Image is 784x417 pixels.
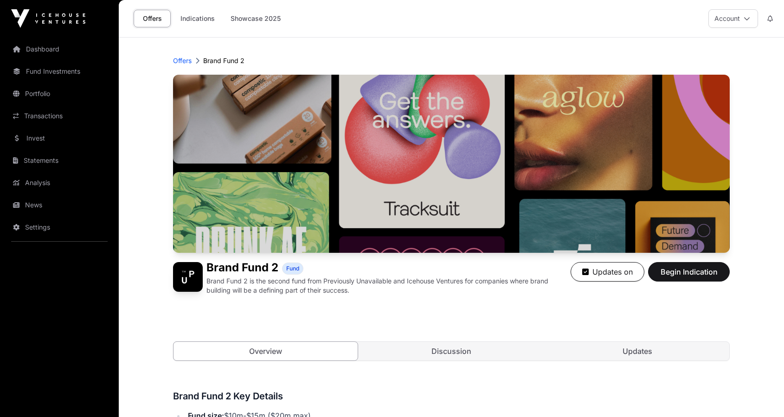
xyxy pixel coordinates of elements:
span: Fund [286,265,299,272]
a: Analysis [7,173,111,193]
a: Invest [7,128,111,148]
a: News [7,195,111,215]
nav: Tabs [174,342,729,360]
a: Offers [173,56,192,65]
a: Portfolio [7,83,111,104]
a: Dashboard [7,39,111,59]
a: Transactions [7,106,111,126]
a: Updates [545,342,729,360]
a: Statements [7,150,111,171]
h3: Brand Fund 2 Key Details [173,389,730,404]
img: Brand Fund 2 [173,262,203,292]
a: Overview [173,341,358,361]
a: Begin Indication [648,271,730,281]
a: Settings [7,217,111,237]
p: Brand Fund 2 [203,56,244,65]
a: Fund Investments [7,61,111,82]
p: Brand Fund 2 is the second fund from Previously Unavailable and Icehouse Ventures for companies w... [206,276,571,295]
a: Offers [134,10,171,27]
a: Indications [174,10,221,27]
button: Updates on [571,262,644,282]
a: Showcase 2025 [225,10,287,27]
img: Brand Fund 2 [173,75,730,253]
a: Discussion [360,342,544,360]
span: Begin Indication [660,266,718,277]
iframe: Chat Widget [738,372,784,417]
button: Begin Indication [648,262,730,282]
button: Account [708,9,758,28]
h1: Brand Fund 2 [206,262,278,275]
img: Icehouse Ventures Logo [11,9,85,28]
